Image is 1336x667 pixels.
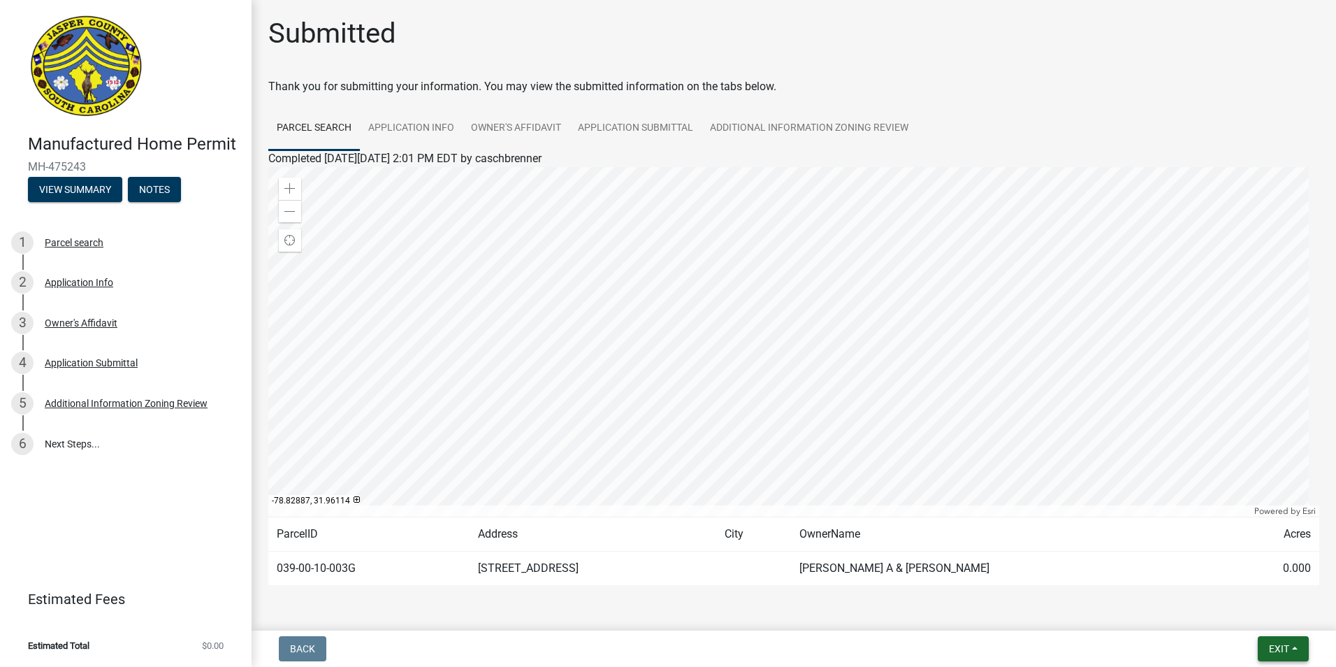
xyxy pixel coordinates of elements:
td: [PERSON_NAME] A & [PERSON_NAME] [791,552,1226,586]
a: Esri [1302,506,1316,516]
wm-modal-confirm: Notes [128,185,181,196]
a: Parcel search [268,106,360,151]
span: Completed [DATE][DATE] 2:01 PM EDT by caschbrenner [268,152,542,165]
td: Acres [1226,517,1319,552]
a: Application Submittal [569,106,702,151]
div: Application Submittal [45,358,138,368]
div: 2 [11,271,34,294]
td: ParcelID [268,517,470,552]
a: Owner's Affidavit [463,106,569,151]
td: 039-00-10-003G [268,552,470,586]
button: View Summary [28,177,122,202]
div: Thank you for submitting your information. You may view the submitted information on the tabs below. [268,78,1319,95]
wm-modal-confirm: Summary [28,185,122,196]
div: 1 [11,231,34,254]
div: Zoom in [279,178,301,200]
div: Additional Information Zoning Review [45,399,208,408]
img: Jasper County, South Carolina [28,15,145,120]
span: MH-475243 [28,160,224,173]
div: Find my location [279,229,301,252]
div: 5 [11,392,34,415]
a: Application Info [360,106,463,151]
td: 0.000 [1226,552,1319,586]
div: Powered by [1251,505,1319,517]
a: Additional Information Zoning Review [702,106,917,151]
button: Back [279,636,326,661]
h1: Submitted [268,17,396,50]
td: Address [470,517,716,552]
div: Owner's Affidavit [45,318,117,328]
div: 3 [11,312,34,334]
span: Exit [1269,643,1289,654]
div: 6 [11,433,34,455]
td: OwnerName [791,517,1226,552]
span: Back [290,643,315,654]
div: Application Info [45,278,113,287]
td: [STREET_ADDRESS] [470,552,716,586]
h4: Manufactured Home Permit [28,134,240,155]
a: Estimated Fees [11,585,229,613]
span: Estimated Total [28,641,89,650]
td: City [716,517,791,552]
div: 4 [11,352,34,374]
button: Notes [128,177,181,202]
span: $0.00 [202,641,224,650]
button: Exit [1258,636,1309,661]
div: Zoom out [279,200,301,222]
div: Parcel search [45,238,103,248]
